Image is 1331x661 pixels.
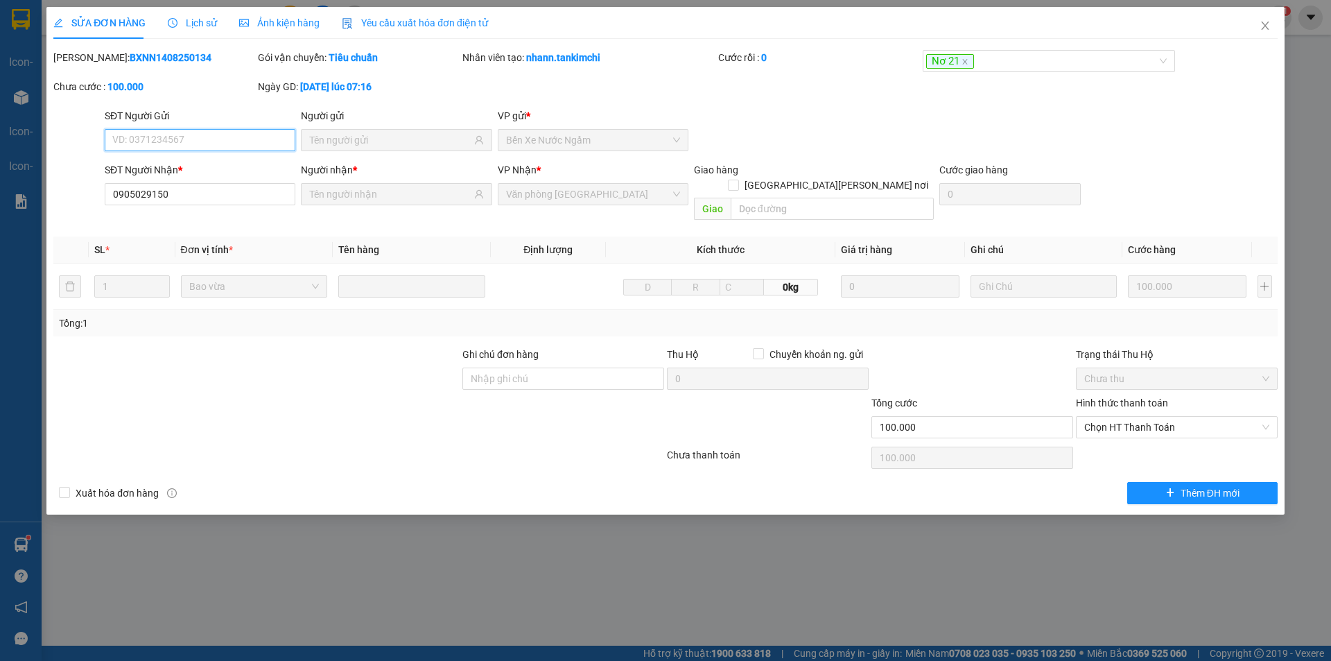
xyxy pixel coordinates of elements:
span: VP Nhận [498,164,537,175]
span: Kích thước [697,244,745,255]
span: Tổng cước [871,397,917,409]
span: close [1260,20,1271,31]
span: [GEOGRAPHIC_DATA][PERSON_NAME] nơi [739,178,934,193]
input: Tên người gửi [309,132,471,148]
div: Người nhận [301,162,491,178]
span: plus [1165,488,1175,499]
label: Cước giao hàng [939,164,1008,175]
input: Dọc đường [731,198,934,220]
button: plusThêm ĐH mới [1127,482,1278,504]
b: Tiêu chuẩn [329,52,378,63]
span: Xuất hóa đơn hàng [70,486,164,501]
span: Văn phòng Đà Nẵng [506,184,680,205]
span: Chưa thu [1084,368,1269,389]
span: Bến Xe Nước Ngầm [506,130,680,151]
input: Ghi chú đơn hàng [462,368,664,390]
input: 0 [841,275,959,298]
b: 0 [761,52,767,63]
input: VD: Bàn, Ghế [338,275,485,298]
span: Yêu cầu xuất hóa đơn điện tử [342,17,488,28]
button: Close [1246,7,1285,46]
span: Chuyển khoản ng. gửi [764,347,869,362]
input: Cước giao hàng [939,183,1081,205]
div: SĐT Người Gửi [105,108,295,123]
b: BXNN1408250134 [130,52,211,63]
span: Cước hàng [1128,244,1176,255]
input: 0 [1128,275,1246,298]
input: Ghi Chú [971,275,1117,298]
span: user [474,135,484,145]
span: user [474,189,484,199]
span: Lịch sử [168,17,217,28]
span: Nơ 21 [926,54,974,69]
span: clock-circle [168,18,177,28]
b: 100.000 [107,81,143,92]
span: edit [53,18,63,28]
span: SỬA ĐƠN HÀNG [53,17,146,28]
input: R [671,279,720,295]
span: Thu Hộ [667,349,699,360]
label: Hình thức thanh toán [1076,397,1168,409]
span: Định lượng [523,244,573,255]
img: icon [342,18,353,29]
div: Chưa cước : [53,79,255,94]
span: close [962,58,968,65]
span: Chọn HT Thanh Toán [1084,417,1269,438]
span: Giá trị hàng [841,244,892,255]
div: Tổng: 1 [59,316,514,331]
span: Đơn vị tính [181,244,233,255]
button: delete [59,275,81,298]
div: Trạng thái Thu Hộ [1076,347,1278,362]
div: Chưa thanh toán [665,447,870,472]
span: Giao [694,198,731,220]
div: Ngày GD: [258,79,460,94]
span: Thêm ĐH mới [1181,486,1239,501]
span: SL [94,244,105,255]
label: Ghi chú đơn hàng [462,349,539,360]
span: Bao vừa [189,276,320,297]
th: Ghi chú [965,237,1123,264]
div: [PERSON_NAME]: [53,50,255,65]
span: 0kg [764,279,818,295]
div: Gói vận chuyển: [258,50,460,65]
button: plus [1258,275,1272,298]
span: Giao hàng [694,164,738,175]
b: [DATE] lúc 07:16 [300,81,372,92]
span: Ảnh kiện hàng [239,17,320,28]
div: Cước rồi : [718,50,920,65]
div: SĐT Người Nhận [105,162,295,178]
input: Tên người nhận [309,187,471,202]
div: Người gửi [301,108,491,123]
span: picture [239,18,249,28]
div: Nhân viên tạo: [462,50,715,65]
input: C [720,279,764,295]
b: nhann.tankimchi [526,52,600,63]
span: info-circle [167,488,177,498]
div: VP gửi [498,108,688,123]
input: D [623,279,672,295]
span: Tên hàng [338,244,379,255]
